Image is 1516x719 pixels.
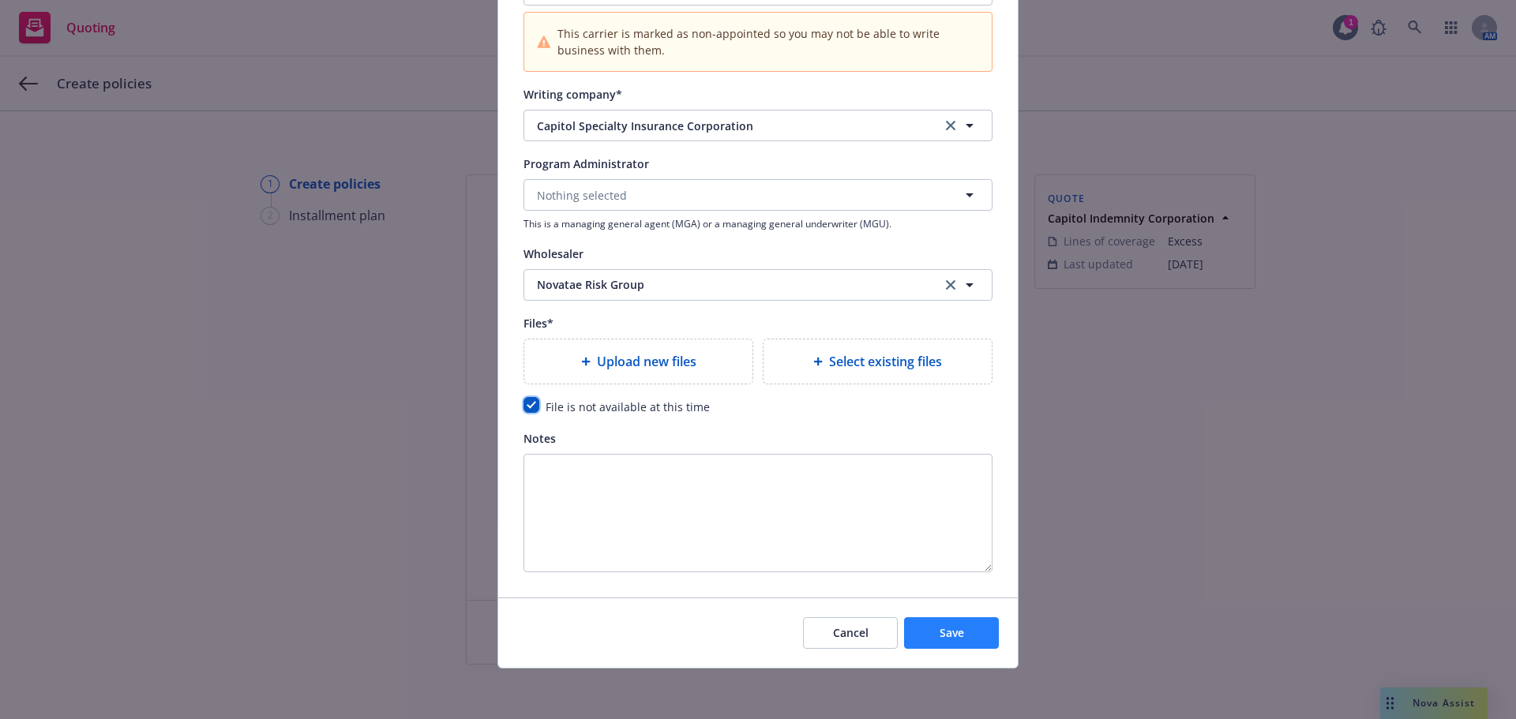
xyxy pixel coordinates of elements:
span: Files* [523,316,553,331]
span: Novatae Risk Group [537,276,917,293]
button: Save [904,617,999,649]
span: File is not available at this time [546,399,710,414]
div: Select existing files [763,339,993,384]
span: This carrier is marked as non-appointed so you may not be able to write business with them. [557,25,979,58]
span: Wholesaler [523,246,584,261]
span: Select existing files [829,352,942,371]
span: Cancel [833,625,869,640]
span: Program Administrator [523,156,649,171]
span: This is a managing general agent (MGA) or a managing general underwriter (MGU). [523,217,993,230]
span: Upload new files [597,352,696,371]
div: Upload new files [523,339,753,384]
span: Nothing selected [537,187,627,204]
button: Cancel [803,617,898,649]
a: clear selection [941,116,960,135]
span: Writing company* [523,87,622,102]
a: clear selection [941,275,960,294]
button: Nothing selected [523,179,993,211]
span: Save [940,625,964,640]
button: Novatae Risk Groupclear selection [523,269,993,301]
span: Notes [523,431,556,446]
span: Capitol Specialty Insurance Corporation [537,118,917,134]
button: Capitol Specialty Insurance Corporationclear selection [523,110,993,141]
